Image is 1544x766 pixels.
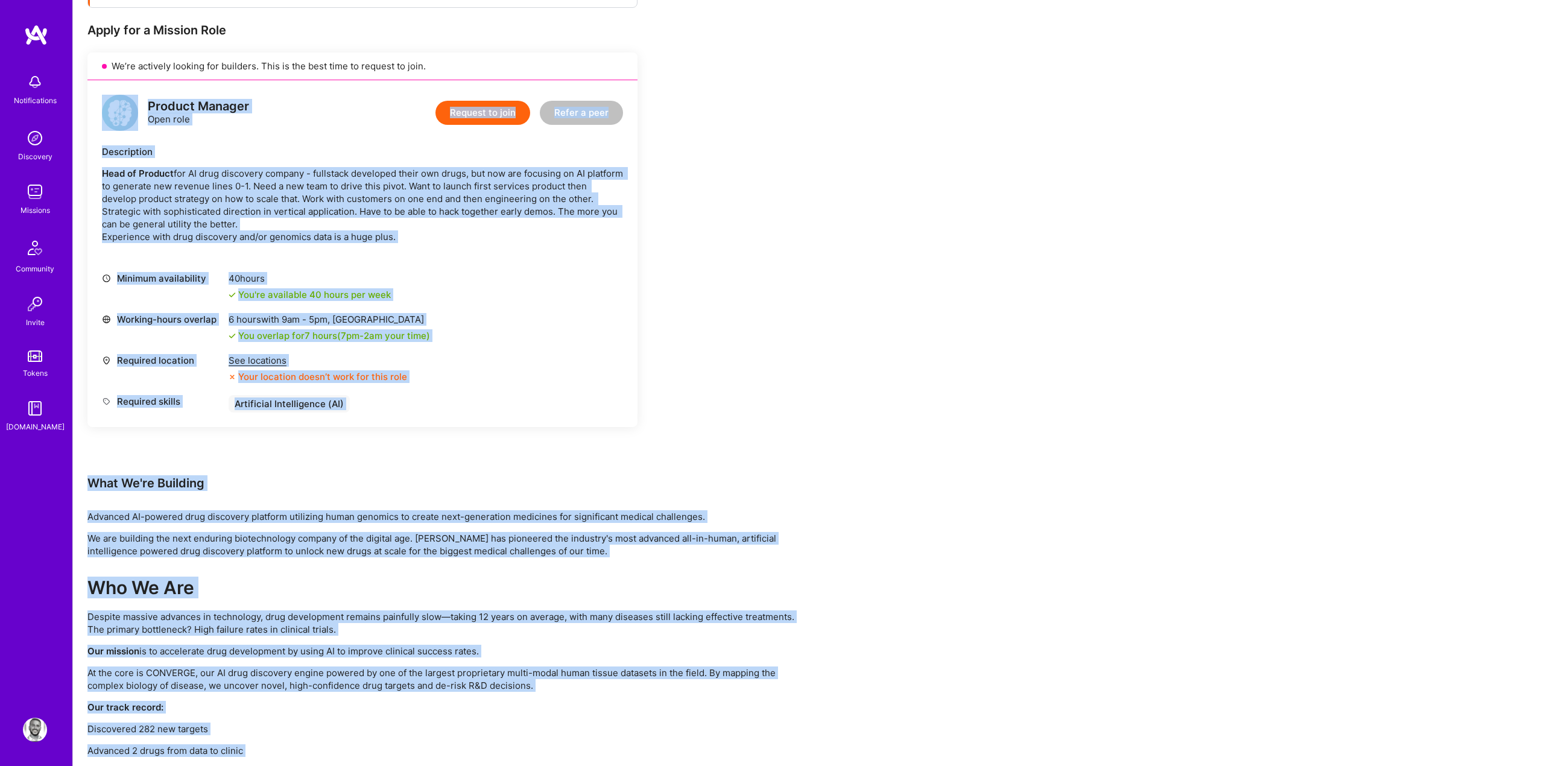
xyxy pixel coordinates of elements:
i: icon CloseOrange [229,373,236,381]
img: logo [24,24,48,46]
p: for AI drug discovery company - fullstack developed their own drugs, but now are focusing on AI p... [102,167,623,243]
p: Advanced 2 drugs from data to clinic [87,744,811,757]
p: is to accelerate drug development by using AI to improve clinical success rates. [87,645,811,657]
div: Discovery [18,150,52,163]
div: Apply for a Mission Role [87,22,638,38]
img: guide book [23,396,47,420]
i: icon Location [102,356,111,365]
span: 7pm - 2am [341,330,382,341]
strong: Our track record: [87,701,163,713]
div: Your location doesn’t work for this role [229,370,407,383]
div: Invite [26,316,45,329]
div: Community [16,262,54,275]
strong: Who We Are [87,577,194,598]
p: Advanced AI-powered drug discovery platform utilizing human genomics to create next-generation me... [87,510,811,523]
div: What We're Building [87,475,811,491]
div: Notifications [14,94,57,107]
p: Discovered 282 new targets [87,723,811,735]
strong: Head of Product [102,168,174,179]
p: We are building the next enduring biotechnology company of the digital age. [PERSON_NAME] has pio... [87,532,811,557]
img: User Avatar [23,718,47,742]
div: 40 hours [229,272,391,285]
i: icon Check [229,332,236,340]
div: Required skills [102,395,223,408]
p: At the core is CONVERGE, our AI drug discovery engine powered by one of the largest proprietary m... [87,666,811,692]
span: 9am - 5pm , [279,314,332,325]
div: We’re actively looking for builders. This is the best time to request to join. [87,52,638,80]
div: [DOMAIN_NAME] [6,420,65,433]
img: discovery [23,126,47,150]
div: Tokens [23,367,48,379]
div: You overlap for 7 hours ( your time) [238,329,430,342]
img: logo [102,95,138,131]
i: icon Clock [102,274,111,283]
div: 6 hours with [GEOGRAPHIC_DATA] [229,313,430,326]
div: Open role [148,100,249,125]
strong: Our mission [87,645,139,657]
div: Required location [102,354,223,367]
p: Despite massive advances in technology, drug development remains painfully slow—taking 12 years o... [87,610,811,636]
i: icon Check [229,291,236,299]
div: Missions [21,204,50,217]
i: icon World [102,315,111,324]
a: User Avatar [20,718,50,742]
img: Community [21,233,49,262]
img: bell [23,70,47,94]
div: Product Manager [148,100,249,113]
img: Invite [23,292,47,316]
img: tokens [28,350,42,362]
div: Minimum availability [102,272,223,285]
i: icon Tag [102,397,111,406]
button: Request to join [435,101,530,125]
div: Working-hours overlap [102,313,223,326]
div: You're available 40 hours per week [229,288,391,301]
button: Refer a peer [540,101,623,125]
img: teamwork [23,180,47,204]
div: Description [102,145,623,158]
div: Artificial Intelligence (AI) [229,395,350,413]
div: See locations [229,354,407,367]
